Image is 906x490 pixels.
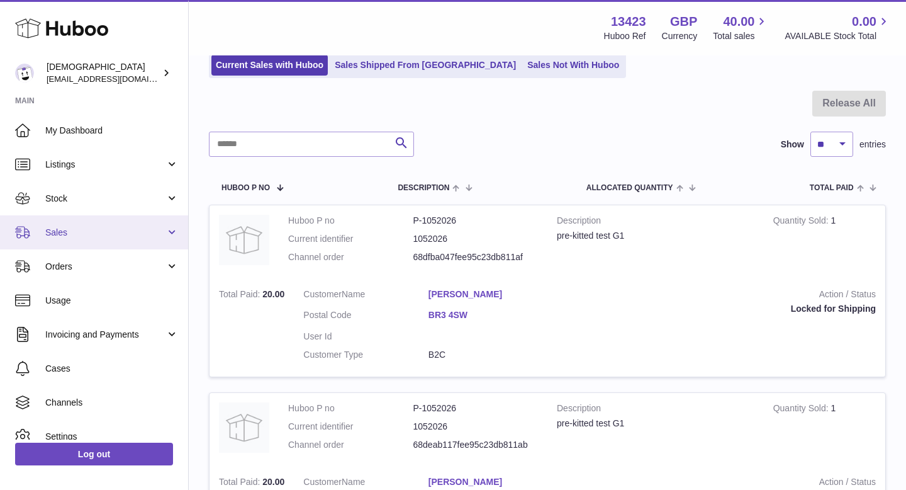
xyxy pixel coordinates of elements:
[557,402,754,418] strong: Description
[219,289,262,302] strong: Total Paid
[852,13,876,30] span: 0.00
[572,303,876,315] div: Locked for Shipping
[785,13,891,42] a: 0.00 AVAILABLE Stock Total
[764,393,885,467] td: 1
[398,184,449,192] span: Description
[45,363,179,375] span: Cases
[428,349,554,361] dd: B2C
[45,261,165,273] span: Orders
[413,251,539,263] dd: 68dfba047fee95c23db811af
[15,64,34,83] img: olgazyuz@outlook.com
[428,476,554,488] a: [PERSON_NAME]
[713,30,769,42] span: Total sales
[288,233,413,245] dt: Current identifier
[288,421,413,433] dt: Current identifier
[45,193,165,205] span: Stock
[413,233,539,245] dd: 1052026
[413,421,539,433] dd: 1052026
[303,288,428,304] dt: Name
[15,443,173,465] a: Log out
[413,215,539,227] dd: P-1052026
[773,215,831,229] strong: Quantity Sold
[557,418,754,430] div: pre-kitted test G1
[557,215,754,230] strong: Description
[723,13,754,30] span: 40.00
[288,251,413,263] dt: Channel order
[586,184,673,192] span: ALLOCATED Quantity
[219,477,262,490] strong: Total Paid
[288,215,413,227] dt: Huboo P no
[262,477,284,487] span: 20.00
[219,402,269,453] img: no-photo.jpg
[45,431,179,443] span: Settings
[303,289,342,299] span: Customer
[428,309,554,321] a: BR3 4SW
[428,288,554,300] a: [PERSON_NAME]
[303,349,428,361] dt: Customer Type
[785,30,891,42] span: AVAILABLE Stock Total
[773,403,831,416] strong: Quantity Sold
[219,215,269,265] img: no-photo.jpg
[262,289,284,299] span: 20.00
[572,288,876,304] strong: Action / Status
[45,159,165,171] span: Listings
[810,184,854,192] span: Total paid
[604,30,646,42] div: Huboo Ref
[211,55,328,76] a: Current Sales with Huboo
[45,227,165,239] span: Sales
[413,439,539,451] dd: 68deab117fee95c23db811ab
[662,30,698,42] div: Currency
[611,13,646,30] strong: 13423
[523,55,624,76] a: Sales Not With Huboo
[45,125,179,137] span: My Dashboard
[764,205,885,279] td: 1
[45,329,165,341] span: Invoicing and Payments
[781,139,804,151] label: Show
[45,397,179,409] span: Channels
[45,295,179,307] span: Usage
[303,331,428,343] dt: User Id
[303,477,342,487] span: Customer
[859,139,886,151] span: entries
[47,61,160,85] div: [DEMOGRAPHIC_DATA]
[670,13,697,30] strong: GBP
[221,184,270,192] span: Huboo P no
[713,13,769,42] a: 40.00 Total sales
[288,402,413,414] dt: Huboo P no
[557,230,754,242] div: pre-kitted test G1
[413,402,539,414] dd: P-1052026
[288,439,413,451] dt: Channel order
[47,74,185,84] span: [EMAIL_ADDRESS][DOMAIN_NAME]
[303,309,428,324] dt: Postal Code
[330,55,520,76] a: Sales Shipped From [GEOGRAPHIC_DATA]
